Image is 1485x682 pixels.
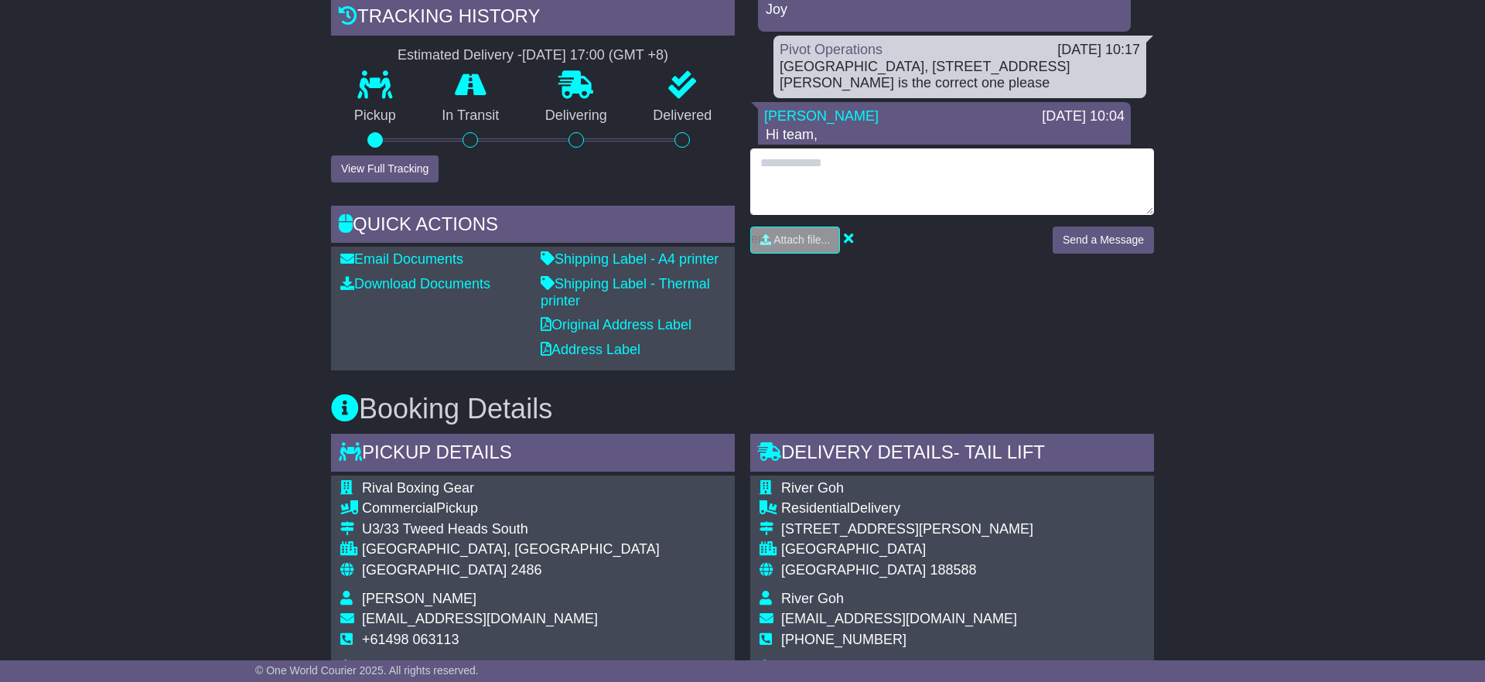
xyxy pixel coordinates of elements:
button: View Full Tracking [331,155,439,182]
div: Delivery Details [750,434,1154,476]
span: 2486 [510,562,541,578]
a: Download Documents [340,276,490,292]
a: Shipping Label - A4 printer [541,251,719,267]
a: [PERSON_NAME] [764,108,879,124]
p: In Transit [419,107,523,124]
div: Estimated Delivery - [331,47,735,64]
p: Delivered [630,107,736,124]
span: [GEOGRAPHIC_DATA] [781,562,926,578]
span: 188588 [930,562,976,578]
span: +61498 063113 [362,632,459,647]
span: © One World Courier 2025. All rights reserved. [255,664,479,677]
div: [STREET_ADDRESS][PERSON_NAME] [781,521,1033,538]
span: River Goh [781,480,844,496]
span: [PERSON_NAME] [362,591,476,606]
div: [DATE] 17:00 (GMT +8) [522,47,668,64]
div: [GEOGRAPHIC_DATA] [781,541,1033,558]
p: Delivering [522,107,630,124]
a: Address Label [541,342,640,357]
p: Hi team, [766,127,1123,144]
a: Original Address Label [541,317,691,332]
span: Rival Boxing Gear [362,480,474,496]
div: U3/33 Tweed Heads South [362,521,660,538]
div: [GEOGRAPHIC_DATA], [STREET_ADDRESS][PERSON_NAME] is the correct one please [780,59,1140,92]
a: Email Documents [340,251,463,267]
span: Residential [781,500,850,516]
div: [DATE] 10:04 [1042,108,1125,125]
span: [GEOGRAPHIC_DATA] [362,562,507,578]
a: Shipping Label - Thermal printer [541,276,710,309]
span: River Goh [781,591,844,606]
div: [DATE] 10:17 [1057,42,1140,59]
h3: Booking Details [331,394,1154,425]
span: [PHONE_NUMBER] [781,632,906,647]
button: Send a Message [1053,227,1154,254]
div: Quick Actions [331,206,735,247]
div: Pickup [362,500,660,517]
div: Delivery [781,500,1033,517]
span: [EMAIL_ADDRESS][DOMAIN_NAME] [781,611,1017,626]
span: - Tail Lift [954,442,1045,462]
a: Pivot Operations [780,42,882,57]
span: Commercial [362,500,436,516]
div: Pickup Details [331,434,735,476]
div: [GEOGRAPHIC_DATA], [GEOGRAPHIC_DATA] [362,541,660,558]
span: [EMAIL_ADDRESS][DOMAIN_NAME] [362,611,598,626]
p: Pickup [331,107,419,124]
